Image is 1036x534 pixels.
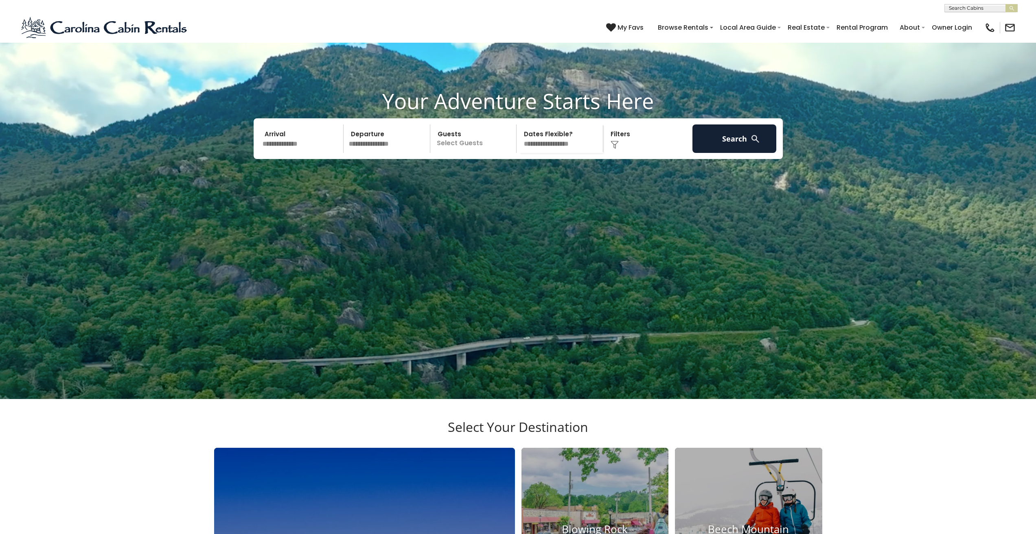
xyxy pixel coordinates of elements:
a: Owner Login [928,20,976,35]
a: Browse Rentals [654,20,712,35]
h3: Select Your Destination [213,419,824,448]
img: Blue-2.png [20,15,189,40]
a: Rental Program [832,20,892,35]
span: My Favs [618,22,644,33]
a: Local Area Guide [716,20,780,35]
h1: Your Adventure Starts Here [6,88,1030,113]
button: Search [692,124,777,153]
a: About [896,20,924,35]
img: filter--v1.png [611,141,619,149]
a: Real Estate [784,20,829,35]
img: phone-regular-black.png [984,22,996,33]
img: search-regular-white.png [750,134,760,144]
img: mail-regular-black.png [1004,22,1016,33]
p: Select Guests [433,124,517,153]
a: My Favs [606,22,646,33]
